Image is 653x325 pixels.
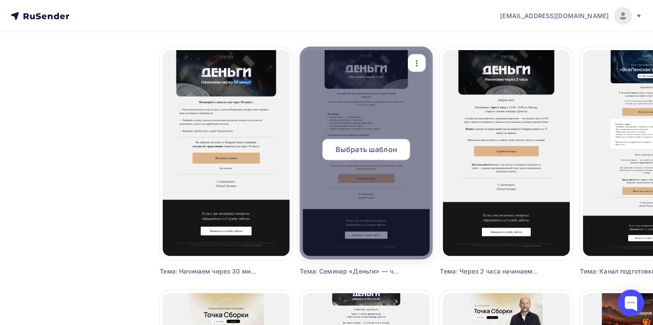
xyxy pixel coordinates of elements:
[440,267,540,276] div: Тема: Через 2 часа начинаем семинар «Деньги»
[160,267,259,276] div: Тема: Начинаем через 30 минут
[300,267,399,276] div: Тема: Семинар «Деньги» — через час
[500,12,609,20] span: [EMAIL_ADDRESS][DOMAIN_NAME]
[336,144,397,155] span: Выбрать шаблон
[500,7,642,25] a: [EMAIL_ADDRESS][DOMAIN_NAME]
